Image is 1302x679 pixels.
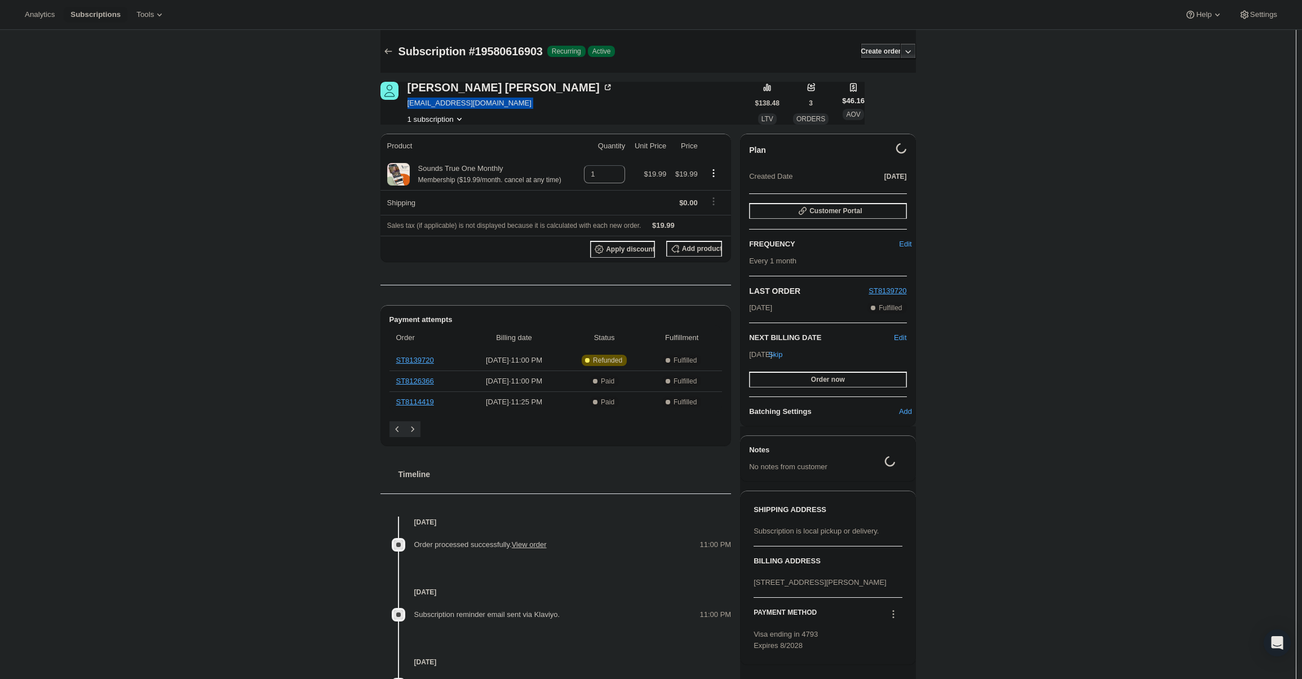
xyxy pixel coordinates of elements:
[705,167,723,179] button: Product actions
[754,578,887,587] span: [STREET_ADDRESS][PERSON_NAME]
[136,10,154,19] span: Tools
[652,221,675,230] span: $19.99
[1232,7,1284,23] button: Settings
[755,99,780,108] span: $138.48
[749,257,796,265] span: Every 1 month
[414,610,560,619] span: Subscription reminder email sent via Klaviyo.
[592,47,611,56] span: Active
[380,190,578,215] th: Shipping
[796,115,825,123] span: ORDERS
[679,199,698,207] span: $0.00
[754,630,818,650] span: Visa ending in 4793 Expires 8/2028
[648,332,715,343] span: Fulfillment
[749,302,772,314] span: [DATE]
[869,285,906,297] button: ST8139720
[811,375,845,384] span: Order now
[606,245,655,254] span: Apply discount
[749,171,792,182] span: Created Date
[700,539,732,550] span: 11:00 PM
[590,241,655,258] button: Apply discount
[754,504,902,515] h3: SHIPPING ADDRESS
[380,134,578,158] th: Product
[898,403,914,421] button: Add
[674,356,697,365] span: Fulfilled
[398,469,732,480] h2: Timeline
[387,222,641,230] span: Sales tax (if applicable) is not displayed because it is calculated with each new order.
[879,303,902,312] span: Fulfilled
[700,609,732,620] span: 11:00 PM
[705,195,723,208] button: Shipping actions
[601,398,614,407] span: Paid
[468,396,560,408] span: [DATE] · 11:25 PM
[749,285,869,297] h2: LAST ORDER
[468,332,560,343] span: Billing date
[809,99,813,108] span: 3
[675,170,698,178] span: $19.99
[552,47,581,56] span: Recurring
[884,172,907,181] span: [DATE]
[577,134,628,158] th: Quantity
[389,314,723,325] h2: Payment attempts
[389,421,723,437] nav: Pagination
[380,43,396,59] button: Subscriptions
[674,377,697,386] span: Fulfilled
[628,134,670,158] th: Unit Price
[380,517,732,528] h4: [DATE]
[1178,7,1229,23] button: Help
[396,377,434,385] a: ST8126366
[380,82,398,100] span: Charlene Straub
[754,555,902,567] h3: BILLING ADDRESS
[768,349,782,360] span: Skip
[644,170,667,178] span: $19.99
[749,332,894,343] h2: NEXT BILLING DATE
[410,163,561,186] div: Sounds True One Monthly
[380,587,732,598] h4: [DATE]
[380,656,732,668] h4: [DATE]
[418,176,561,184] small: Membership ($19.99/month. cancel at any time)
[398,45,543,58] span: Subscription #19580616903
[768,346,783,364] button: Skip
[468,376,560,387] span: [DATE] · 11:00 PM
[18,7,61,23] button: Analytics
[682,244,722,253] span: Add product
[389,325,465,350] th: Order
[749,462,827,471] span: No notes from customer
[898,235,914,253] button: Edit
[803,95,819,111] button: 3
[861,43,901,59] button: Create order
[1264,629,1291,656] div: Open Intercom Messenger
[749,203,906,219] button: Customer Portal
[755,95,780,111] button: $138.48
[754,527,879,535] span: Subscription is local pickup or delivery.
[894,332,906,343] button: Edit
[408,82,613,93] div: [PERSON_NAME] [PERSON_NAME]
[396,356,434,364] a: ST8139720
[70,10,121,19] span: Subscriptions
[468,355,560,366] span: [DATE] · 11:00 PM
[809,206,862,215] span: Customer Portal
[64,7,127,23] button: Subscriptions
[749,406,904,417] h6: Batching Settings
[408,98,613,109] span: [EMAIL_ADDRESS][DOMAIN_NAME]
[749,350,777,359] span: [DATE] ·
[567,332,641,343] span: Status
[674,398,697,407] span: Fulfilled
[754,608,817,623] h3: PAYMENT METHOD
[884,169,907,184] button: [DATE]
[601,377,614,386] span: Paid
[414,540,547,549] span: Order processed successfully.
[1250,10,1277,19] span: Settings
[749,444,906,456] h3: Notes
[593,356,622,365] span: Refunded
[512,540,547,549] a: View order
[408,113,465,125] button: Product actions
[670,134,701,158] th: Price
[749,239,904,250] h2: FREQUENCY
[869,286,906,295] a: ST8139720
[761,115,773,123] span: LTV
[666,241,722,257] button: Add product
[749,144,766,156] h2: Plan
[842,95,865,107] span: $46.16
